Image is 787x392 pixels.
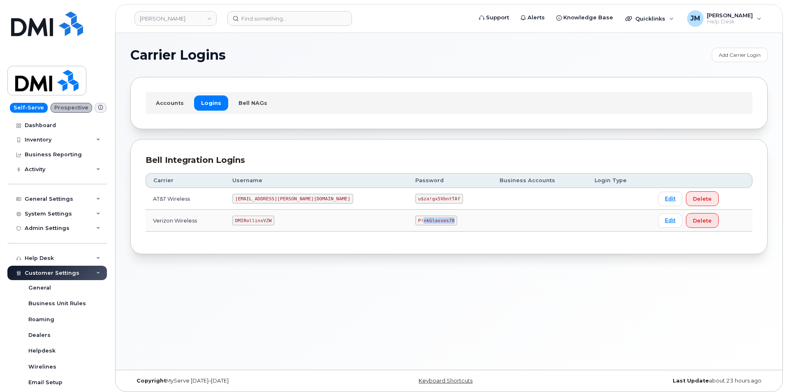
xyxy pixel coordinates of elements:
button: Delete [686,213,719,228]
td: Verizon Wireless [146,210,225,232]
span: Carrier Logins [130,49,226,61]
code: u$za!gx5VbntTAf [415,194,463,204]
th: Username [225,173,408,188]
a: Edit [658,192,683,206]
a: Accounts [149,95,191,110]
a: Bell NAGs [231,95,274,110]
th: Carrier [146,173,225,188]
code: [EMAIL_ADDRESS][PERSON_NAME][DOMAIN_NAME] [232,194,353,204]
div: Bell Integration Logins [146,154,752,166]
span: Delete [693,195,712,203]
a: Keyboard Shortcuts [419,378,472,384]
div: about 23 hours ago [555,378,768,384]
span: Delete [693,217,712,225]
th: Password [408,173,492,188]
a: Edit [658,213,683,228]
a: Add Carrier Login [712,48,768,62]
div: MyServe [DATE]–[DATE] [130,378,343,384]
th: Login Type [587,173,650,188]
button: Delete [686,191,719,206]
a: Logins [194,95,228,110]
strong: Copyright [137,378,166,384]
th: Business Accounts [492,173,587,188]
code: DMIRollinsVZW [232,216,274,225]
strong: Last Update [673,378,709,384]
td: AT&T Wireless [146,188,225,210]
code: P!nkGlasses78 [415,216,457,225]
